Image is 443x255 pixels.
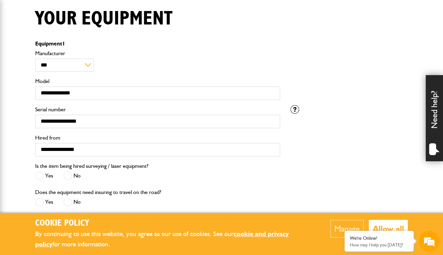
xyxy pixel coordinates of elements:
[35,79,280,84] label: Model
[350,235,408,241] div: We're Online!
[35,163,148,169] label: Is the item being hired surveying / laser equipment?
[35,135,280,141] label: Hired from
[35,229,309,250] p: By continuing to use this website, you agree to our use of cookies. See our for more information.
[426,75,443,161] div: Need help?
[35,190,161,195] label: Does the equipment need insuring to travel on the road?
[63,172,81,180] label: No
[63,198,81,206] label: No
[35,41,280,47] p: Equipment
[35,107,280,112] label: Serial number
[35,218,309,229] h2: Cookie Policy
[35,198,53,206] label: Yes
[369,220,408,237] button: Allow all
[35,172,53,180] label: Yes
[35,51,280,56] label: Manufacturer
[350,242,408,247] p: How may I help you today?
[62,40,65,47] span: 1
[35,7,173,30] h1: Your equipment
[331,220,364,237] button: Manage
